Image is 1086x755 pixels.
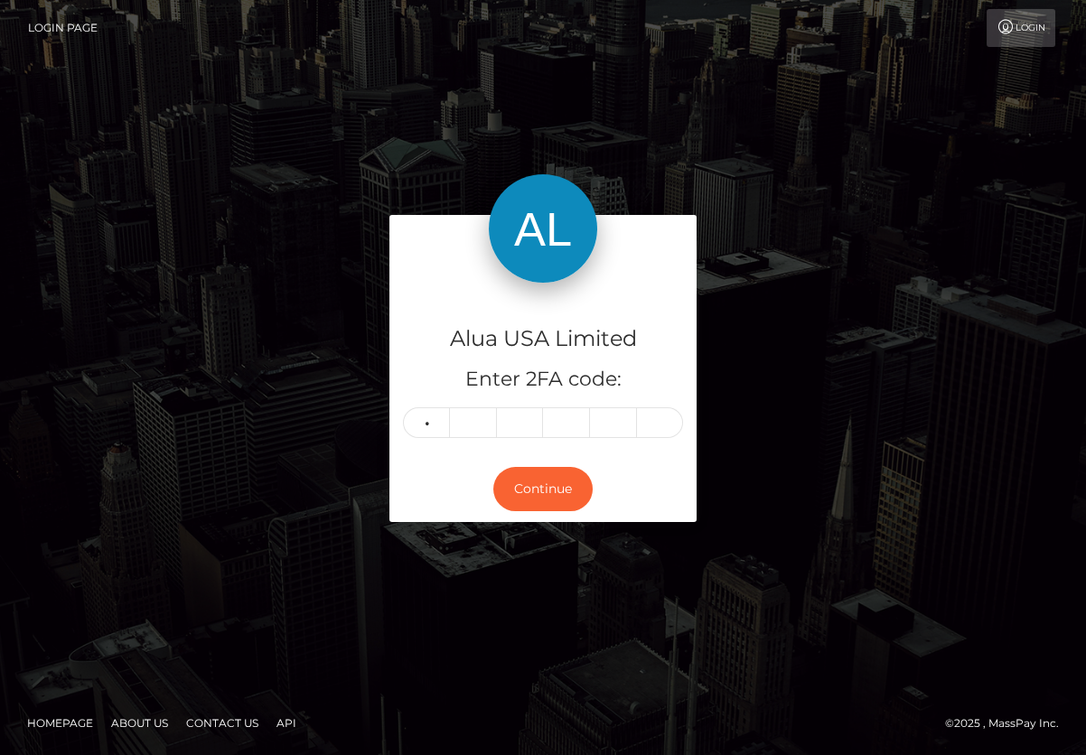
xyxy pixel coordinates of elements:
[20,709,100,737] a: Homepage
[987,9,1055,47] a: Login
[493,467,593,511] button: Continue
[945,713,1072,733] div: © 2025 , MassPay Inc.
[179,709,266,737] a: Contact Us
[489,174,597,283] img: Alua USA Limited
[269,709,304,737] a: API
[403,366,683,394] h5: Enter 2FA code:
[403,323,683,355] h4: Alua USA Limited
[104,709,175,737] a: About Us
[28,9,98,47] a: Login Page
